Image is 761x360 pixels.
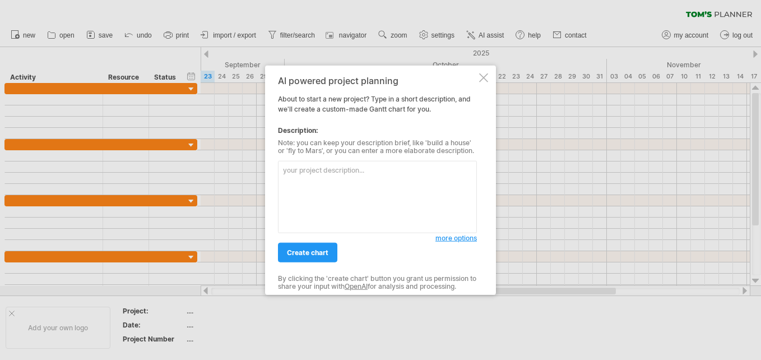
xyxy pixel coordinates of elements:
[278,139,477,155] div: Note: you can keep your description brief, like 'build a house' or 'fly to Mars', or you can ente...
[278,76,477,285] div: About to start a new project? Type in a short description, and we'll create a custom-made Gantt c...
[435,233,477,243] a: more options
[287,248,328,257] span: create chart
[278,243,337,262] a: create chart
[278,275,477,291] div: By clicking the 'create chart' button you grant us permission to share your input with for analys...
[345,282,368,290] a: OpenAI
[278,76,477,86] div: AI powered project planning
[278,126,477,136] div: Description:
[435,234,477,242] span: more options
